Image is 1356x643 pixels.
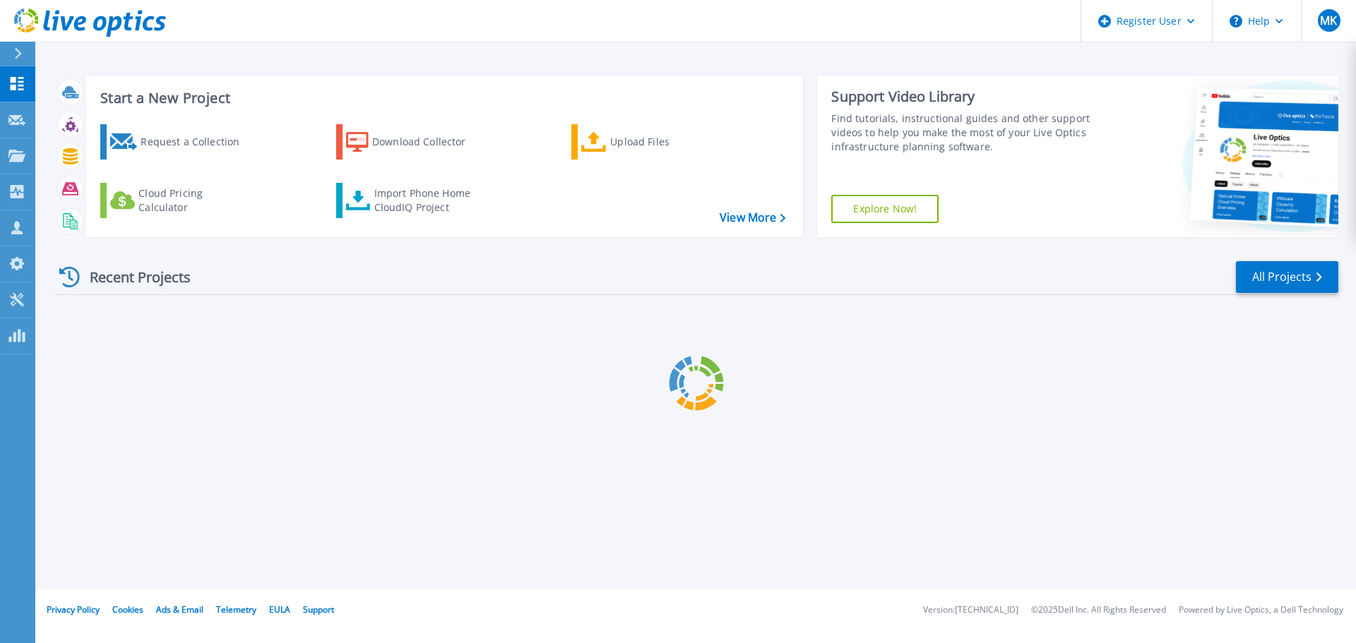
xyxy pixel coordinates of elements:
div: Support Video Library [831,88,1097,106]
a: Ads & Email [156,603,203,615]
a: Cookies [112,603,143,615]
li: © 2025 Dell Inc. All Rights Reserved [1031,606,1166,615]
div: Upload Files [610,128,723,156]
a: Cloud Pricing Calculator [100,183,258,218]
div: Request a Collection [141,128,254,156]
a: Upload Files [571,124,729,160]
h3: Start a New Project [100,90,785,106]
a: View More [720,211,785,224]
a: Request a Collection [100,124,258,160]
a: Telemetry [216,603,256,615]
div: Find tutorials, instructional guides and other support videos to help you make the most of your L... [831,112,1097,154]
a: Download Collector [336,124,494,160]
div: Recent Projects [54,260,210,294]
a: Support [303,603,334,615]
a: Explore Now! [831,195,939,223]
li: Powered by Live Optics, a Dell Technology [1179,606,1343,615]
a: Privacy Policy [47,603,100,615]
div: Download Collector [372,128,485,156]
div: Cloud Pricing Calculator [138,186,251,215]
div: Import Phone Home CloudIQ Project [374,186,484,215]
a: All Projects [1236,261,1338,293]
a: EULA [269,603,290,615]
span: MK [1320,15,1337,26]
li: Version: [TECHNICAL_ID] [923,606,1018,615]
